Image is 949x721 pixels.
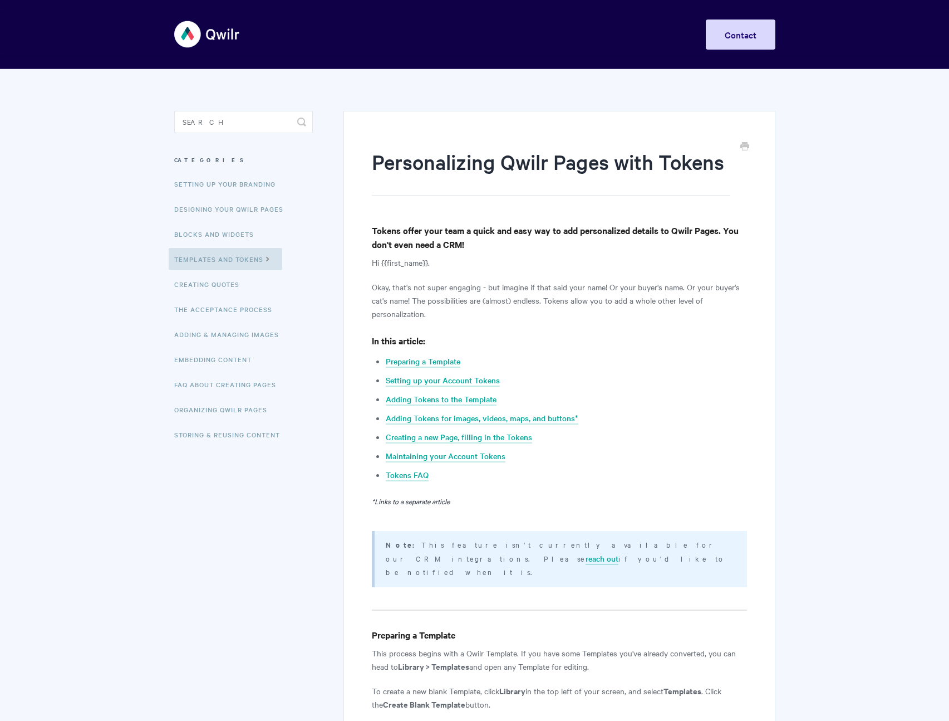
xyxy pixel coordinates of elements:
a: Designing Your Qwilr Pages [174,198,292,220]
a: Organizing Qwilr Pages [174,398,276,421]
a: Adding & Managing Images [174,323,287,345]
a: Setting up your Branding [174,173,284,195]
a: reach out [586,553,618,565]
a: Blocks and Widgets [174,223,262,245]
h4: Tokens offer your team a quick and easy way to add personalized details to Qwilr Pages. You don't... [372,223,746,251]
a: Templates and Tokens [169,248,282,270]
img: Qwilr Help Center [174,13,240,55]
p: To create a new blank Template, click in the top left of your screen, and select . Click the button. [372,684,746,711]
h4: Preparing a Template [372,628,746,642]
a: Setting up your Account Tokens [386,374,500,387]
a: Storing & Reusing Content [174,423,288,446]
h4: In this article: [372,334,746,348]
a: Creating Quotes [174,273,248,295]
a: Creating a new Page, filling in the Tokens [386,431,532,444]
input: Search [174,111,313,133]
a: Embedding Content [174,348,260,371]
a: Maintaining your Account Tokens [386,450,505,462]
a: Adding Tokens for images, videos, maps, and buttons* [386,412,578,425]
h1: Personalizing Qwilr Pages with Tokens [372,148,730,196]
strong: Templates [663,685,701,696]
a: Adding Tokens to the Template [386,393,496,406]
a: Print this Article [740,141,749,153]
a: FAQ About Creating Pages [174,373,284,396]
strong: Library > Templates [398,660,469,672]
p: Okay, that's not super engaging - but imagine if that said your name! Or your buyer's name. Or yo... [372,280,746,320]
a: Preparing a Template [386,355,460,368]
h3: Categories [174,150,313,170]
strong: Library [499,685,525,696]
p: This process begins with a Qwilr Template. If you have some Templates you've already converted, y... [372,646,746,673]
p: This feature isn't currently available for our CRM integrations. Please if you'd like to be notif... [386,538,732,578]
a: Tokens FAQ [386,469,429,481]
a: Contact [706,20,775,50]
em: *Links to a separate article [372,496,450,506]
strong: Create Blank Template [383,698,465,710]
p: Hi {{first_name}}. [372,256,746,269]
a: The Acceptance Process [174,298,281,320]
strong: Note: [386,539,421,550]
